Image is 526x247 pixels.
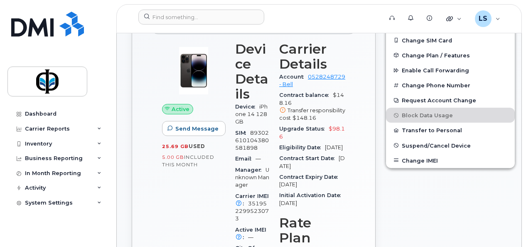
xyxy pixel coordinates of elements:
span: — [256,156,261,162]
span: Device [235,104,259,110]
button: Transfer to Personal [386,123,515,138]
span: $148.16 [279,92,345,122]
span: Email [235,156,256,162]
span: — [248,234,253,240]
span: SIM [235,130,250,136]
button: Change Plan / Features [386,48,515,63]
button: Change IMEI [386,153,515,168]
span: Carrier IMEI [235,193,269,207]
span: Eligibility Date [279,144,325,151]
div: Luciann Sacrey [469,10,506,27]
button: Block Data Usage [386,108,515,123]
span: LS [479,14,487,24]
span: Contract balance [279,92,333,98]
a: 0528248729 - Bell [279,74,345,87]
span: Change Plan / Features [402,52,470,58]
button: Send Message [162,121,226,136]
span: Enable Call Forwarding [402,67,469,74]
span: Contract Expiry Date [279,174,342,180]
span: Account [279,74,308,80]
span: Transfer responsibility cost [279,107,345,121]
button: Change SIM Card [386,33,515,48]
span: [DATE] [279,155,345,169]
button: Enable Call Forwarding [386,63,515,78]
span: used [189,143,205,149]
span: 351952299523073 [235,200,269,222]
span: $148.16 [292,115,316,121]
span: Manager [235,167,265,173]
span: [DATE] [325,144,343,151]
span: Unknown Manager [235,167,269,188]
img: image20231002-3703462-njx0qo.jpeg [169,46,219,96]
span: 25.69 GB [162,143,189,149]
h3: Carrier Details [279,42,345,72]
button: Change Phone Number [386,78,515,93]
h3: Rate Plan [279,215,345,245]
span: 89302610104380581898 [235,130,269,151]
input: Find something... [138,10,264,25]
span: Upgrade Status [279,126,329,132]
h3: Device Details [235,42,269,101]
button: Suspend/Cancel Device [386,138,515,153]
span: Active IMEI [235,227,266,240]
span: included this month [162,154,214,168]
button: Request Account Change [386,93,515,108]
span: [DATE] [279,200,297,206]
span: 5.00 GB [162,154,184,160]
span: Initial Activation Date [279,192,345,198]
span: Contract Start Date [279,155,339,161]
span: Send Message [175,125,219,133]
div: Quicklinks [440,10,467,27]
span: Active [172,105,189,113]
span: [DATE] [279,181,297,188]
span: $98.16 [279,126,345,139]
span: Suspend/Cancel Device [402,142,471,148]
span: iPhone 14 128GB [235,104,268,125]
